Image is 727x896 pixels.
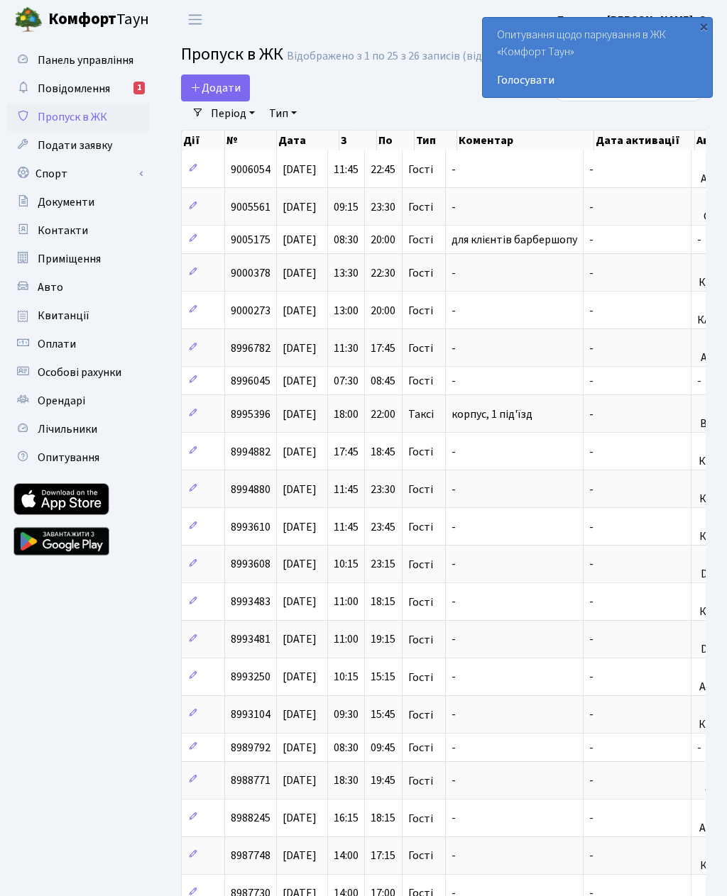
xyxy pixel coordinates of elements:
span: 22:45 [371,162,395,177]
span: Таун [48,8,149,32]
span: - [589,232,594,248]
span: 8988771 [231,773,270,789]
a: Повідомлення1 [7,74,149,103]
span: Гості [408,742,433,753]
span: Гості [408,709,433,721]
span: - [452,811,456,826]
th: Дії [182,131,225,150]
span: - [452,773,456,789]
span: Гості [408,521,433,533]
span: Таксі [408,409,434,420]
span: [DATE] [283,670,317,685]
th: Дата [277,131,340,150]
span: 18:15 [371,811,395,826]
span: 13:00 [334,303,359,319]
span: 11:45 [334,162,359,177]
span: - [697,373,701,389]
th: Коментар [457,131,594,150]
div: × [696,19,711,33]
span: 9000273 [231,303,270,319]
span: 11:45 [334,519,359,535]
span: - [452,707,456,723]
span: 07:30 [334,373,359,389]
span: 8993608 [231,557,270,573]
span: 11:00 [334,594,359,610]
span: Гості [408,164,433,175]
span: 18:45 [371,444,395,460]
span: Гості [408,201,433,213]
a: Оплати [7,330,149,358]
a: Період [205,101,261,126]
span: корпус, 1 під'їзд [452,406,532,422]
span: - [589,632,594,648]
button: Переключити навігацію [177,8,213,31]
span: [DATE] [283,232,317,248]
span: Гості [408,597,433,608]
span: Повідомлення [38,81,110,96]
span: - [452,482,456,497]
span: 18:15 [371,594,395,610]
a: Орендарі [7,387,149,415]
span: - [589,519,594,535]
a: Опитування [7,443,149,472]
span: 13:30 [334,265,359,281]
span: [DATE] [283,848,317,863]
a: Панель управління [7,46,149,74]
span: - [589,594,594,610]
th: № [225,131,277,150]
span: 8996782 [231,341,270,356]
span: Документи [38,194,94,210]
span: [DATE] [283,265,317,281]
span: 8993104 [231,707,270,723]
span: 8996045 [231,373,270,389]
span: 23:45 [371,519,395,535]
span: Гості [408,813,433,824]
span: Подати заявку [38,138,112,153]
span: [DATE] [283,594,317,610]
span: Гості [408,446,433,458]
span: Приміщення [38,251,101,267]
span: 20:00 [371,303,395,319]
span: [DATE] [283,199,317,215]
a: Пропуск в ЖК [7,103,149,131]
span: Особові рахунки [38,365,121,380]
span: [DATE] [283,773,317,789]
a: Особові рахунки [7,358,149,387]
div: Опитування щодо паркування в ЖК «Комфорт Таун» [483,18,712,97]
span: - [697,232,701,248]
span: - [452,740,456,756]
span: [DATE] [283,740,317,756]
span: Авто [38,280,63,295]
span: - [589,670,594,685]
a: Документи [7,188,149,216]
span: - [589,482,594,497]
span: 17:45 [334,444,359,460]
th: Тип [415,131,457,150]
span: 09:45 [371,740,395,756]
span: 10:15 [334,670,359,685]
span: [DATE] [283,707,317,723]
span: - [452,162,456,177]
span: 22:00 [371,406,395,422]
span: - [452,303,456,319]
span: Гості [408,850,433,861]
span: 11:30 [334,341,359,356]
span: - [589,740,594,756]
span: 8993250 [231,670,270,685]
span: - [589,557,594,573]
span: Лічильники [38,421,97,437]
span: 17:45 [371,341,395,356]
span: 23:30 [371,199,395,215]
span: 8995396 [231,406,270,422]
span: 14:00 [334,848,359,863]
span: 23:15 [371,557,395,573]
span: [DATE] [283,373,317,389]
span: [DATE] [283,519,317,535]
b: Комфорт [48,8,116,31]
a: Контакти [7,216,149,245]
span: 18:00 [334,406,359,422]
span: [DATE] [283,632,317,648]
span: - [452,594,456,610]
th: Дата активації [594,131,695,150]
a: Лічильники [7,415,149,443]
